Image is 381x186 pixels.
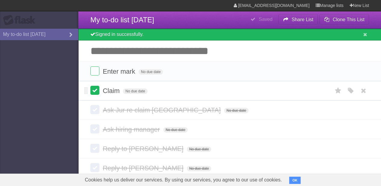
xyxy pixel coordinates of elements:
div: Flask [3,15,39,26]
b: Clone This List [333,17,364,22]
span: Reply to [PERSON_NAME] [103,145,185,152]
span: No due date [187,166,211,171]
span: Enter mark [103,68,137,75]
label: Star task [332,86,344,96]
label: Done [90,144,99,153]
b: Saved [259,17,272,22]
span: No due date [187,146,211,152]
span: My to-do list [DATE] [90,16,154,24]
span: Ask Jur re claim [GEOGRAPHIC_DATA] [103,106,222,114]
span: Cookies help us deliver our services. By using our services, you agree to our use of cookies. [79,174,288,186]
label: Done [90,124,99,133]
span: Reply to [PERSON_NAME] [103,164,185,172]
span: Claim [103,87,121,95]
span: No due date [163,127,188,133]
label: Done [90,163,99,172]
button: OK [289,177,301,184]
button: Share List [278,14,318,25]
span: No due date [224,108,248,113]
div: Signed in successfully. [78,29,381,40]
span: No due date [123,88,147,94]
label: Done [90,105,99,114]
label: Done [90,66,99,75]
b: Share List [292,17,313,22]
label: Done [90,86,99,95]
span: No due date [139,69,163,75]
span: Ask hiring manager [103,126,161,133]
button: Clone This List [319,14,369,25]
